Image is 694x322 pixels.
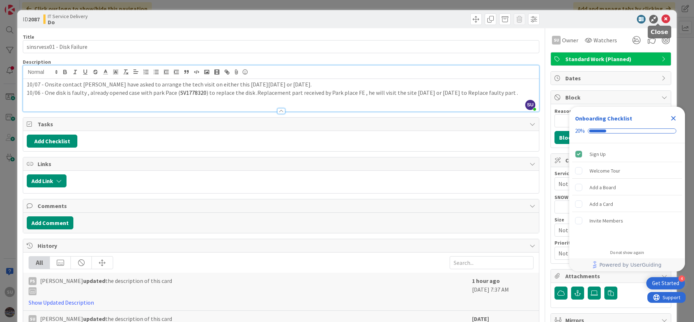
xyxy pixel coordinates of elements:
span: Tasks [38,120,526,128]
button: Add Comment [27,216,73,229]
span: Description [23,59,51,65]
span: Custom Fields [565,156,658,165]
div: Add a Board is incomplete. [572,179,682,195]
span: SV1778320 [180,89,206,96]
span: Standard Work (Planned) [565,55,658,63]
div: Welcome Tour is incomplete. [572,163,682,179]
input: type card name here... [23,40,539,53]
span: [PERSON_NAME] the description of this card [40,276,172,295]
p: 10/07 - Onsite contact [PERSON_NAME] have asked to arrange the tech visit on either this [DATE][D... [27,80,535,89]
b: 1 hour ago [472,277,500,284]
div: Footer [569,258,685,271]
h5: Close [651,29,668,35]
span: Owner [562,36,578,45]
button: Block [554,131,579,144]
span: History [38,241,526,250]
span: Dates [565,74,658,82]
span: Attachments [565,272,658,280]
span: Powered by UserGuiding [599,260,661,269]
div: Checklist items [569,143,685,245]
span: SU [525,100,535,110]
div: Checklist progress: 20% [575,128,679,134]
label: SNOW Reference Number [554,194,614,200]
span: ID [23,15,40,24]
b: Do [48,19,88,25]
span: Block [565,93,658,102]
div: 4 [678,275,685,282]
div: 20% [575,128,585,134]
b: 2087 [28,16,40,23]
div: Invite Members [590,216,623,225]
div: Add a Card is incomplete. [572,196,682,212]
div: Sign Up is complete. [572,146,682,162]
input: Search... [450,256,534,269]
a: Powered by UserGuiding [573,258,681,271]
span: Support [15,1,33,10]
span: IT Service Delivery [48,13,88,19]
div: Add a Card [590,200,613,208]
span: Not Set [558,248,651,258]
div: Welcome Tour [590,166,620,175]
div: Close Checklist [668,113,679,124]
div: [DATE] 7:37 AM [472,276,534,307]
span: Not Set [558,179,655,188]
div: Service Tower [554,171,667,176]
div: Invite Members is incomplete. [572,213,682,229]
button: Add Checklist [27,135,77,148]
div: All [29,257,50,269]
p: 10/06 - One disk is faulty , already opened case with park Pace ( ) to replace the disk .Replacem... [27,89,535,97]
div: Get Started [652,280,679,287]
label: Title [23,34,34,40]
b: updated [83,277,105,284]
div: Onboarding Checklist [575,114,632,123]
a: Show Updated Description [29,299,94,306]
div: Open Get Started checklist, remaining modules: 4 [646,277,685,289]
div: Sign Up [590,150,606,158]
div: Size [554,217,667,222]
span: Not Set [558,225,651,235]
span: Links [38,160,526,168]
div: PS [29,277,37,285]
div: Add a Board [590,183,616,192]
button: Add Link [27,174,67,187]
span: Comments [38,202,526,210]
div: Checklist Container [569,107,685,271]
div: Do not show again [610,250,644,255]
div: Priority [554,240,667,245]
div: SU [552,36,561,45]
span: Watchers [594,36,617,45]
label: Reason [554,108,572,114]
